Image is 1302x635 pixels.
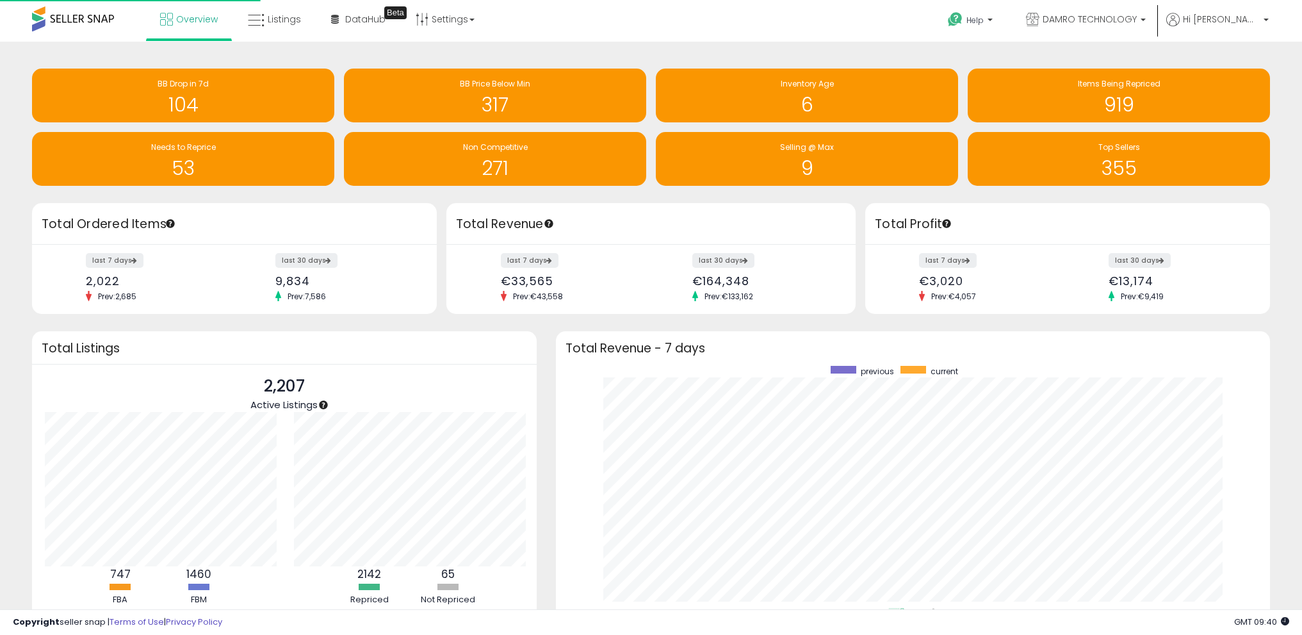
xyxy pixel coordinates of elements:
div: Not Repriced [410,594,487,606]
a: Inventory Age 6 [656,69,958,122]
div: 2,022 [86,274,225,288]
h1: 53 [38,158,328,179]
span: Items Being Repriced [1078,78,1160,89]
h1: 6 [662,94,952,115]
b: 1460 [186,566,211,582]
span: Overview [176,13,218,26]
a: Items Being Repriced 919 [968,69,1270,122]
h3: Total Ordered Items [42,215,427,233]
a: BB Price Below Min 317 [344,69,646,122]
h3: Total Listings [42,343,527,353]
a: Selling @ Max 9 [656,132,958,186]
a: BB Drop in 7d 104 [32,69,334,122]
div: Repriced [331,594,408,606]
span: Prev: 2,685 [92,291,143,302]
div: FBA [82,594,159,606]
h1: 317 [350,94,640,115]
span: Non Competitive [463,142,528,153]
div: Tooltip anchor [165,218,176,229]
b: 747 [110,566,131,582]
div: Tooltip anchor [543,218,555,229]
label: last 7 days [919,253,977,268]
span: Inventory Age [781,78,834,89]
span: Prev: 7,586 [281,291,332,302]
label: last 30 days [1109,253,1171,268]
span: Listings [268,13,301,26]
a: Top Sellers 355 [968,132,1270,186]
label: last 7 days [86,253,143,268]
a: Non Competitive 271 [344,132,646,186]
h1: 919 [974,94,1264,115]
label: last 7 days [501,253,558,268]
h1: 271 [350,158,640,179]
label: last 30 days [275,253,338,268]
div: Tooltip anchor [384,6,407,19]
h1: 104 [38,94,328,115]
span: 2025-09-18 09:40 GMT [1234,616,1289,628]
a: Terms of Use [110,616,164,628]
div: seller snap | | [13,616,222,629]
div: 9,834 [275,274,414,288]
div: €13,174 [1109,274,1248,288]
a: Hi [PERSON_NAME] [1166,13,1269,42]
a: Help [938,2,1005,42]
span: Needs to Reprice [151,142,216,153]
span: Selling @ Max [780,142,834,153]
span: Hi [PERSON_NAME] [1183,13,1260,26]
h3: Total Revenue - 7 days [566,343,1260,353]
span: Prev: €43,558 [507,291,569,302]
a: Privacy Policy [166,616,222,628]
span: BB Price Below Min [460,78,530,89]
div: FBM [161,594,238,606]
span: DAMRO TECHNOLOGY [1043,13,1137,26]
div: €3,020 [919,274,1058,288]
p: 2,207 [250,374,318,399]
span: previous [861,366,894,377]
i: Get Help [947,12,963,28]
div: Tooltip anchor [318,399,329,411]
label: last 30 days [692,253,754,268]
span: Top Sellers [1098,142,1140,153]
b: 2142 [357,566,381,582]
h3: Total Profit [875,215,1260,233]
span: Active Listings [250,398,318,411]
div: €33,565 [501,274,642,288]
a: Needs to Reprice 53 [32,132,334,186]
span: current [931,366,958,377]
h1: 355 [974,158,1264,179]
span: Prev: €9,419 [1114,291,1170,302]
div: Tooltip anchor [941,218,952,229]
strong: Copyright [13,616,60,628]
h3: Total Revenue [456,215,846,233]
span: Prev: €133,162 [698,291,760,302]
span: DataHub [345,13,386,26]
span: Help [966,15,984,26]
div: €164,348 [692,274,833,288]
span: BB Drop in 7d [158,78,209,89]
h1: 9 [662,158,952,179]
span: Prev: €4,057 [925,291,982,302]
b: 65 [441,566,455,582]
